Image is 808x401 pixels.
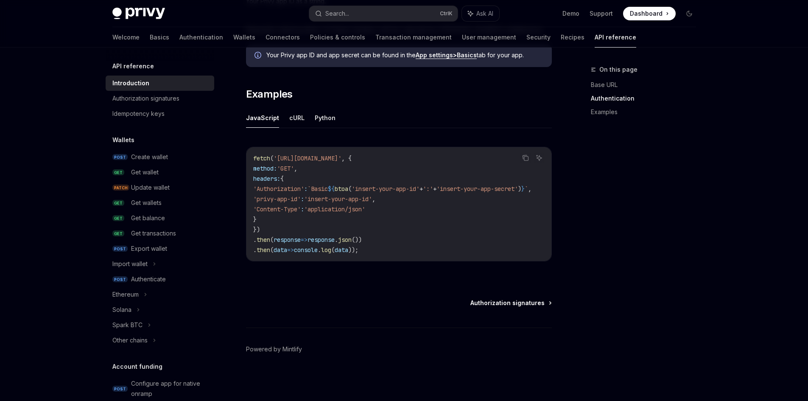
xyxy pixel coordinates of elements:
button: Ask AI [534,152,545,163]
span: 'GET' [277,165,294,172]
span: }) [253,226,260,233]
div: Ethereum [112,289,139,300]
a: POSTCreate wallet [106,149,214,165]
a: Security [526,27,551,48]
div: Export wallet [131,244,167,254]
span: Authorization signatures [470,299,545,307]
div: Idempotency keys [112,109,165,119]
span: ()) [352,236,362,244]
span: ( [331,246,335,254]
span: + [419,185,423,193]
a: Recipes [561,27,584,48]
span: data [335,246,348,254]
a: POSTAuthenticate [106,272,214,287]
span: , [528,185,531,193]
a: Authorization signatures [106,91,214,106]
span: . [318,246,321,254]
a: Authentication [179,27,223,48]
span: => [287,246,294,254]
span: then [257,236,270,244]
span: ( [270,154,274,162]
div: Update wallet [131,182,170,193]
span: ( [348,185,352,193]
span: )); [348,246,358,254]
span: , { [341,154,352,162]
span: headers: [253,175,280,182]
span: POST [112,246,128,252]
span: . [335,236,338,244]
a: GETGet wallet [106,165,214,180]
h5: Account funding [112,362,162,372]
a: Wallets [233,27,255,48]
span: . [253,236,257,244]
a: Demo [562,9,579,18]
span: 'insert-your-app-id' [352,185,419,193]
span: } [253,216,257,223]
div: Configure app for native onramp [131,379,209,399]
a: GETGet transactions [106,226,214,241]
span: , [294,165,297,172]
span: Ctrl K [440,10,453,17]
div: Get wallets [131,198,162,208]
a: Authorization signatures [470,299,551,307]
div: Search... [325,8,349,19]
span: 'insert-your-app-secret' [436,185,518,193]
a: Welcome [112,27,140,48]
a: Introduction [106,76,214,91]
span: } [521,185,525,193]
a: App settings>Basics [416,51,477,59]
span: ':' [423,185,433,193]
a: Basics [150,27,169,48]
a: GETGet balance [106,210,214,226]
img: dark logo [112,8,165,20]
span: GET [112,200,124,206]
div: Authenticate [131,274,166,284]
a: Idempotency keys [106,106,214,121]
a: Powered by Mintlify [246,345,302,353]
a: Authentication [591,92,703,105]
a: API reference [595,27,636,48]
h5: Wallets [112,135,134,145]
button: Ask AI [462,6,499,21]
button: Search...CtrlK [309,6,458,21]
span: On this page [599,64,637,75]
span: '[URL][DOMAIN_NAME]' [274,154,341,162]
span: , [372,195,375,203]
span: json [338,236,352,244]
span: ( [270,246,274,254]
a: Transaction management [375,27,452,48]
span: 'application/json' [304,205,365,213]
div: Get transactions [131,228,176,238]
span: POST [112,386,128,392]
span: response [308,236,335,244]
span: method: [253,165,277,172]
span: ${ [328,185,335,193]
strong: App settings [416,51,453,59]
span: { [280,175,284,182]
svg: Info [254,52,263,60]
span: Dashboard [630,9,663,18]
button: Toggle dark mode [682,7,696,20]
span: => [301,236,308,244]
div: Get wallet [131,167,159,177]
div: Create wallet [131,152,168,162]
span: data [274,246,287,254]
button: cURL [289,108,305,128]
span: : [301,205,304,213]
a: User management [462,27,516,48]
span: GET [112,215,124,222]
h5: API reference [112,61,154,71]
span: `Basic [308,185,328,193]
span: : [304,185,308,193]
span: ( [270,236,274,244]
span: POST [112,276,128,283]
span: GET [112,230,124,237]
div: Authorization signatures [112,93,179,104]
div: Spark BTC [112,320,143,330]
span: btoa [335,185,348,193]
span: console [294,246,318,254]
strong: Basics [457,51,477,59]
a: GETGet wallets [106,195,214,210]
a: Connectors [266,27,300,48]
div: Import wallet [112,259,148,269]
